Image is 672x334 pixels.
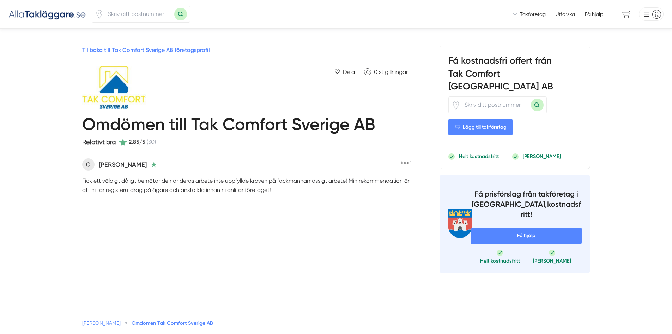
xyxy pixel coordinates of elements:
[617,8,636,20] span: navigation-cart
[132,320,213,326] a: Omdömen Tak Comfort Sverige AB
[174,8,187,20] button: Sök med postnummer
[129,137,145,146] span: 2.85/5
[82,176,411,194] p: Fick ett väldigt dåligt bemötande när deras arbete inte uppfyllde kraven på fackmannamässigt arbe...
[361,66,411,78] a: Klicka för att gilla Tak Comfort Sverige AB
[460,97,531,113] input: Skriv ditt postnummer
[82,47,210,53] a: Tillbaka till Tak Comfort Sverige AB företagsprofil
[99,160,147,170] p: [PERSON_NAME]
[520,11,546,18] span: Takföretag
[556,11,575,18] a: Utforska
[95,10,104,19] svg: Pin / Karta
[82,114,375,137] h1: Omdömen till Tak Comfort Sverige AB
[82,320,590,327] nav: Breadcrumb
[147,137,156,146] span: (30)
[343,68,355,76] span: Dela
[471,189,582,222] h4: Få prisförslag från takföretag i [GEOGRAPHIC_DATA], kostnadsfritt!
[452,101,460,110] svg: Pin / Karta
[471,228,582,244] span: Få hjälp
[379,69,408,75] span: st gillningar
[82,66,160,109] img: Logotyp Tak Comfort Sverige AB
[448,119,513,135] : Lägg till takföretag
[95,10,104,19] span: Klicka för att använda din position.
[125,320,127,327] span: »
[82,138,116,146] span: Relativt bra
[480,257,520,264] p: Helt kostnadsfritt
[104,6,174,22] input: Skriv ditt postnummer
[82,158,95,171] span: C
[332,66,358,78] a: Dela
[448,54,581,96] h3: Få kostnadsfri offert från Tak Comfort [GEOGRAPHIC_DATA] AB
[523,153,561,160] p: [PERSON_NAME]
[401,160,411,165] p: [DATE]
[82,320,121,326] a: [PERSON_NAME]
[374,69,377,75] span: 0
[459,153,499,160] p: Helt kostnadsfritt
[8,8,86,20] img: Alla Takläggare
[452,101,460,110] span: Klicka för att använda din position.
[531,99,544,111] button: Sök med postnummer
[585,11,603,18] span: Få hjälp
[533,257,571,264] p: [PERSON_NAME]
